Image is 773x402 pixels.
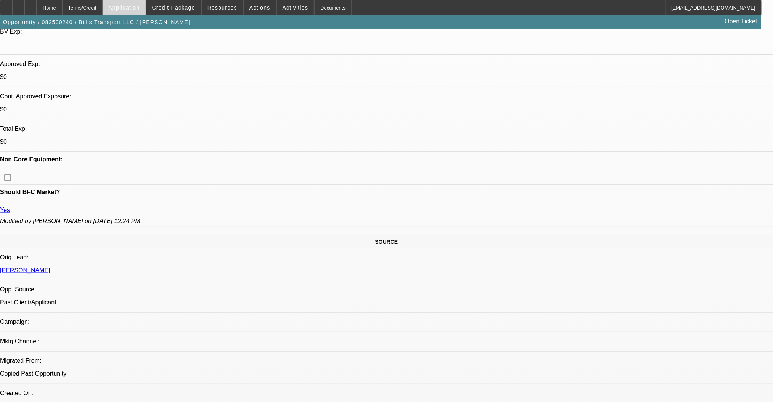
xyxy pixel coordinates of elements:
[146,0,201,15] button: Credit Package
[283,5,309,11] span: Activities
[152,5,195,11] span: Credit Package
[108,5,140,11] span: Application
[103,0,145,15] button: Application
[244,0,276,15] button: Actions
[3,19,190,25] span: Opportunity / 082500240 / Bill's Transport LLC / [PERSON_NAME]
[249,5,270,11] span: Actions
[207,5,237,11] span: Resources
[722,15,760,28] a: Open Ticket
[277,0,314,15] button: Activities
[202,0,243,15] button: Resources
[375,239,398,245] span: SOURCE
